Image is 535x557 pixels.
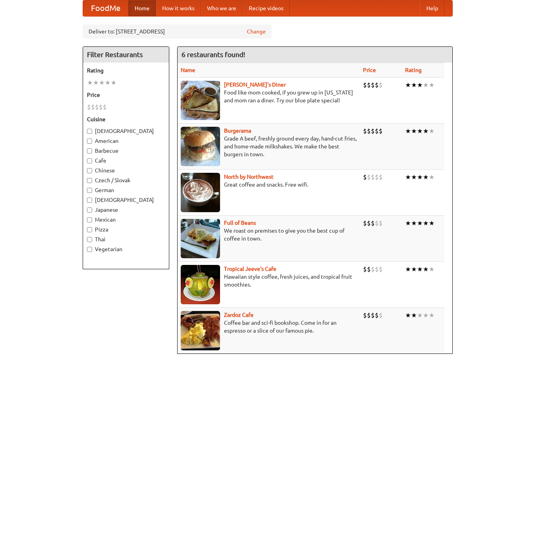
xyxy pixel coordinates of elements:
[87,247,92,252] input: Vegetarian
[371,219,375,228] li: $
[375,127,379,135] li: $
[405,81,411,89] li: ★
[224,174,274,180] a: North by Northwest
[128,0,156,16] a: Home
[87,148,92,154] input: Barbecue
[379,311,383,320] li: $
[405,127,411,135] li: ★
[429,173,435,181] li: ★
[379,81,383,89] li: $
[405,265,411,274] li: ★
[371,173,375,181] li: $
[247,28,266,35] a: Change
[87,167,165,174] label: Chinese
[423,127,429,135] li: ★
[411,173,417,181] li: ★
[411,127,417,135] li: ★
[417,265,423,274] li: ★
[423,173,429,181] li: ★
[83,24,272,39] div: Deliver to: [STREET_ADDRESS]
[417,127,423,135] li: ★
[375,173,379,181] li: $
[423,311,429,320] li: ★
[87,237,92,242] input: Thai
[375,219,379,228] li: $
[379,127,383,135] li: $
[87,217,92,222] input: Mexican
[87,176,165,184] label: Czech / Slovak
[181,51,245,58] ng-pluralize: 6 restaurants found!
[181,181,357,189] p: Great coffee and snacks. Free wifi.
[87,137,165,145] label: American
[103,103,107,111] li: $
[87,129,92,134] input: [DEMOGRAPHIC_DATA]
[201,0,243,16] a: Who we are
[181,173,220,212] img: north.jpg
[111,78,117,87] li: ★
[87,207,92,213] input: Japanese
[243,0,290,16] a: Recipe videos
[367,173,371,181] li: $
[363,81,367,89] li: $
[367,127,371,135] li: $
[181,227,357,242] p: We roast on premises to give you the best cup of coffee in town.
[363,67,376,73] a: Price
[224,128,251,134] b: Burgerama
[181,67,195,73] a: Name
[181,311,220,350] img: zardoz.jpg
[375,311,379,320] li: $
[224,220,256,226] b: Full of Beans
[411,81,417,89] li: ★
[99,78,105,87] li: ★
[87,103,91,111] li: $
[181,89,357,104] p: Food like mom cooked, if you grew up in [US_STATE] and mom ran a diner. Try our blue plate special!
[95,103,99,111] li: $
[181,81,220,120] img: sallys.jpg
[429,219,435,228] li: ★
[87,226,165,233] label: Pizza
[423,265,429,274] li: ★
[181,273,357,289] p: Hawaiian style coffee, fresh juices, and tropical fruit smoothies.
[363,265,367,274] li: $
[417,81,423,89] li: ★
[371,127,375,135] li: $
[87,206,165,214] label: Japanese
[181,219,220,258] img: beans.jpg
[411,219,417,228] li: ★
[367,311,371,320] li: $
[429,311,435,320] li: ★
[371,265,375,274] li: $
[417,173,423,181] li: ★
[87,196,165,204] label: [DEMOGRAPHIC_DATA]
[379,219,383,228] li: $
[420,0,444,16] a: Help
[429,265,435,274] li: ★
[87,78,93,87] li: ★
[105,78,111,87] li: ★
[87,139,92,144] input: American
[423,81,429,89] li: ★
[87,157,165,165] label: Cafe
[417,311,423,320] li: ★
[429,127,435,135] li: ★
[363,311,367,320] li: $
[156,0,201,16] a: How it works
[87,147,165,155] label: Barbecue
[87,91,165,99] h5: Price
[87,245,165,253] label: Vegetarian
[367,219,371,228] li: $
[87,235,165,243] label: Thai
[224,266,276,272] b: Tropical Jeeve's Cafe
[375,81,379,89] li: $
[83,0,128,16] a: FoodMe
[181,319,357,335] p: Coffee bar and sci-fi bookshop. Come in for an espresso or a slice of our famous pie.
[367,81,371,89] li: $
[363,219,367,228] li: $
[87,158,92,163] input: Cafe
[224,81,286,88] a: [PERSON_NAME]'s Diner
[411,265,417,274] li: ★
[87,168,92,173] input: Chinese
[87,67,165,74] h5: Rating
